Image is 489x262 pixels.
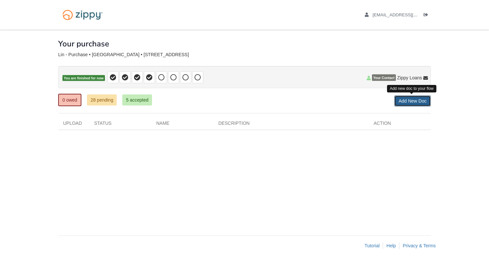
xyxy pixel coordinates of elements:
span: saywhat8190@yahoo.com [373,12,447,17]
div: Lin - Purchase • [GEOGRAPHIC_DATA] • [STREET_ADDRESS] [58,52,431,57]
div: Name [151,120,213,130]
img: Logo [58,7,107,23]
span: Zippy Loans [397,74,422,81]
a: Privacy & Terms [403,243,436,248]
a: Tutorial [364,243,379,248]
a: Log out [424,12,431,19]
h1: Your purchase [58,40,109,48]
span: Your Contact [372,74,396,81]
div: Add new doc to your flow [387,85,436,92]
a: Add New Doc [394,95,431,106]
a: 28 pending [87,94,117,106]
div: Status [89,120,151,130]
a: 0 owed [58,94,81,106]
a: 5 accepted [122,94,152,106]
a: Help [386,243,396,248]
a: edit profile [365,12,447,19]
div: Upload [58,120,89,130]
div: Action [369,120,431,130]
span: You are finished for now [62,75,105,81]
div: Description [213,120,369,130]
